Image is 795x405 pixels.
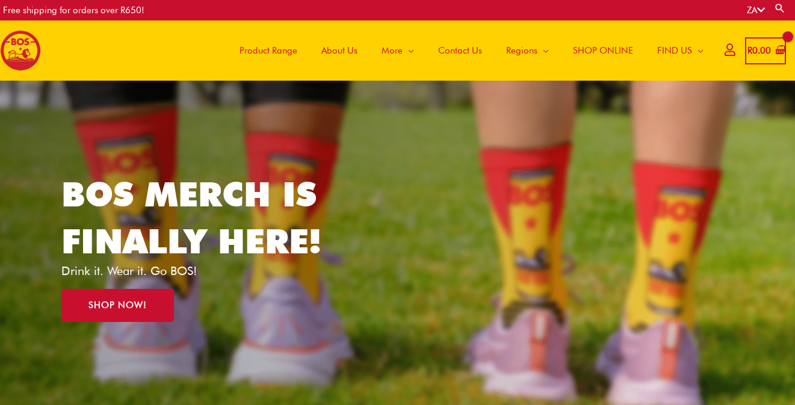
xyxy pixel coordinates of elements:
[240,32,297,69] span: Product Range
[61,265,339,277] p: Drink it. Wear it. Go BOS!
[747,45,771,56] bdi: 0.00
[227,20,309,81] a: Product Range
[506,32,537,69] span: Regions
[657,32,692,69] span: FIND US
[61,174,321,261] a: BOS MERCH IS FINALLY HERE!
[382,32,403,69] span: More
[426,20,494,81] a: Contact Us
[747,45,752,56] span: R
[61,289,174,322] a: SHOP NOW!
[370,20,426,81] a: More
[494,20,561,81] a: Regions
[438,32,482,69] span: Contact Us
[561,20,645,81] a: SHOP ONLINE
[573,32,633,69] span: SHOP ONLINE
[88,301,147,310] span: SHOP NOW!
[745,37,786,64] a: View Shopping Cart, empty
[218,20,716,81] nav: Site Navigation
[321,32,357,69] span: About Us
[774,2,786,14] a: Search button
[309,20,370,81] a: About Us
[747,5,765,16] a: ZA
